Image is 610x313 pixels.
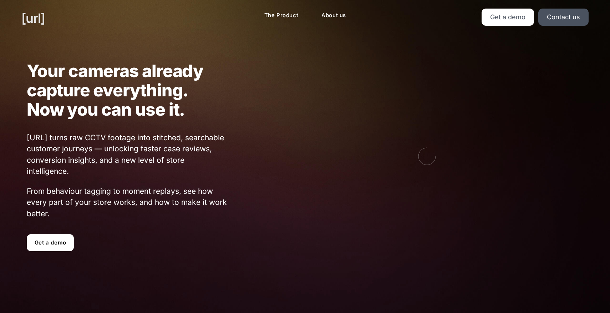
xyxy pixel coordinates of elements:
span: [URL] turns raw CCTV footage into stitched, searchable customer journeys — unlocking faster case ... [27,132,228,177]
span: From behaviour tagging to moment replays, see how every part of your store works, and how to make... [27,186,228,219]
a: Contact us [538,9,589,26]
a: The Product [259,9,304,22]
a: Get a demo [482,9,534,26]
a: Get a demo [27,234,74,251]
h1: Your cameras already capture everything. Now you can use it. [27,61,228,119]
a: About us [316,9,352,22]
a: [URL] [21,9,45,28]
